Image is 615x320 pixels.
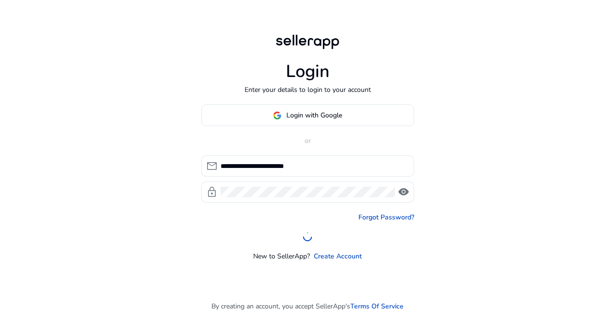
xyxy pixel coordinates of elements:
[253,251,310,261] p: New to SellerApp?
[350,301,404,311] a: Terms Of Service
[286,61,330,82] h1: Login
[206,186,218,198] span: lock
[398,186,409,198] span: visibility
[273,111,282,120] img: google-logo.svg
[286,110,342,120] span: Login with Google
[206,160,218,172] span: mail
[245,85,371,95] p: Enter your details to login to your account
[314,251,362,261] a: Create Account
[201,136,414,146] p: or
[358,212,414,222] a: Forgot Password?
[201,104,414,126] button: Login with Google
